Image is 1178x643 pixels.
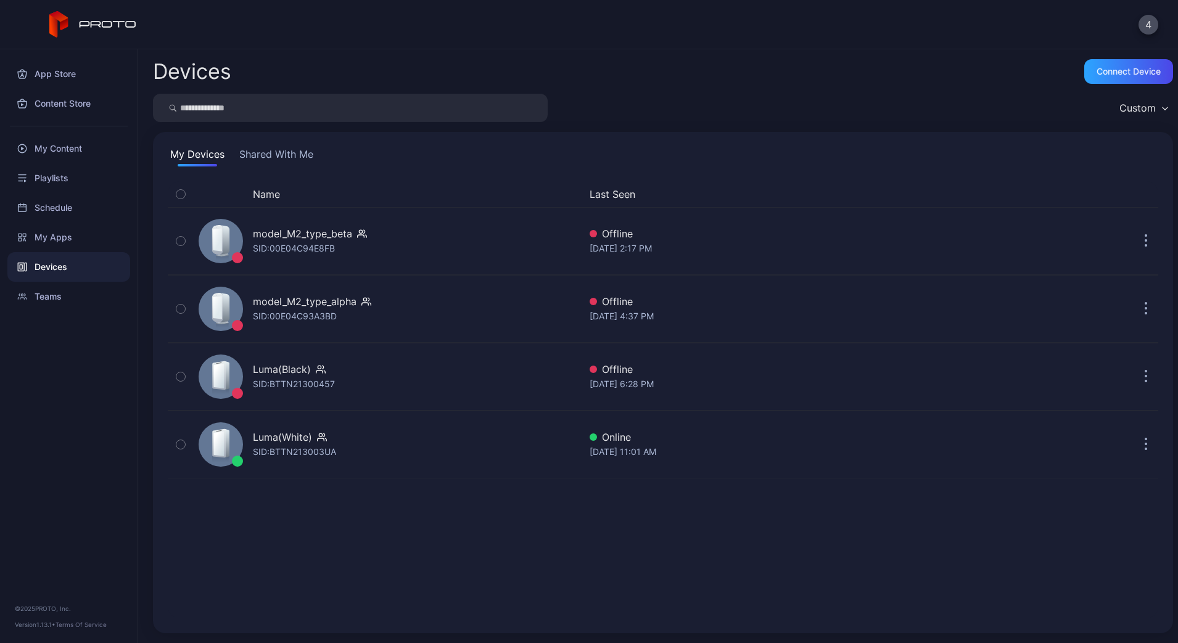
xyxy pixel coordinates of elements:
[253,294,356,309] div: model_M2_type_alpha
[1139,15,1158,35] button: 4
[253,187,280,202] button: Name
[1134,187,1158,202] div: Options
[590,430,1003,444] div: Online
[56,621,107,628] a: Terms Of Service
[253,362,311,377] div: Luma(Black)
[253,430,312,444] div: Luma(White)
[253,241,335,256] div: SID: 00E04C94E8FB
[590,444,1003,459] div: [DATE] 11:01 AM
[7,59,130,89] a: App Store
[7,252,130,282] a: Devices
[7,223,130,252] a: My Apps
[15,621,56,628] span: Version 1.13.1 •
[7,163,130,193] a: Playlists
[590,294,1003,309] div: Offline
[7,282,130,311] a: Teams
[7,193,130,223] a: Schedule
[253,444,336,459] div: SID: BTTN213003UA
[590,241,1003,256] div: [DATE] 2:17 PM
[590,226,1003,241] div: Offline
[15,604,123,613] div: © 2025 PROTO, Inc.
[253,377,335,391] div: SID: BTTN21300457
[253,226,352,241] div: model_M2_type_beta
[168,147,227,166] button: My Devices
[153,60,231,83] h2: Devices
[590,187,998,202] button: Last Seen
[7,89,130,118] a: Content Store
[253,309,337,324] div: SID: 00E04C93A3BD
[590,362,1003,377] div: Offline
[1113,94,1173,122] button: Custom
[590,309,1003,324] div: [DATE] 4:37 PM
[7,134,130,163] a: My Content
[237,147,316,166] button: Shared With Me
[1119,102,1156,114] div: Custom
[1008,187,1119,202] div: Update Device
[590,377,1003,391] div: [DATE] 6:28 PM
[1097,67,1161,76] div: Connect device
[1084,59,1173,84] button: Connect device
